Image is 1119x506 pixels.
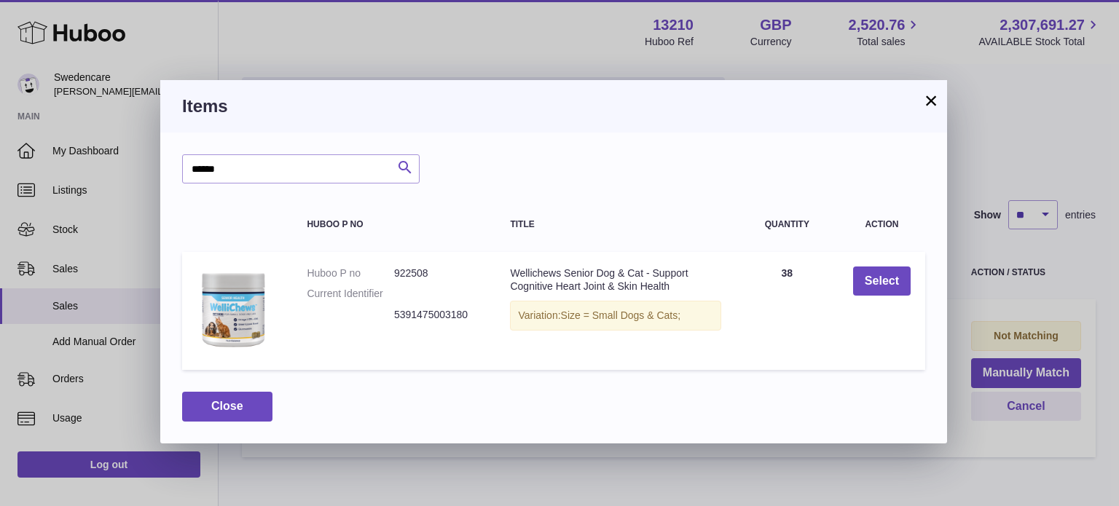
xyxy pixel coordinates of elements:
[197,266,270,352] img: Wellichews Senior Dog & Cat - Support Cognitive Heart Joint & Skin Health
[307,287,394,301] dt: Current Identifier
[182,392,272,422] button: Close
[839,205,925,244] th: Action
[510,301,721,331] div: Variation:
[510,266,721,294] div: Wellichews Senior Dog & Cat - Support Cognitive Heart Joint & Skin Health
[922,92,940,109] button: ×
[394,308,482,322] dd: 5391475003180
[292,205,495,244] th: Huboo P no
[394,266,482,280] dd: 922508
[853,266,911,296] button: Select
[495,205,735,244] th: Title
[182,95,925,118] h3: Items
[736,252,839,370] td: 38
[561,309,681,321] span: Size = Small Dogs & Cats;
[211,400,243,412] span: Close
[307,266,394,280] dt: Huboo P no
[736,205,839,244] th: Quantity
